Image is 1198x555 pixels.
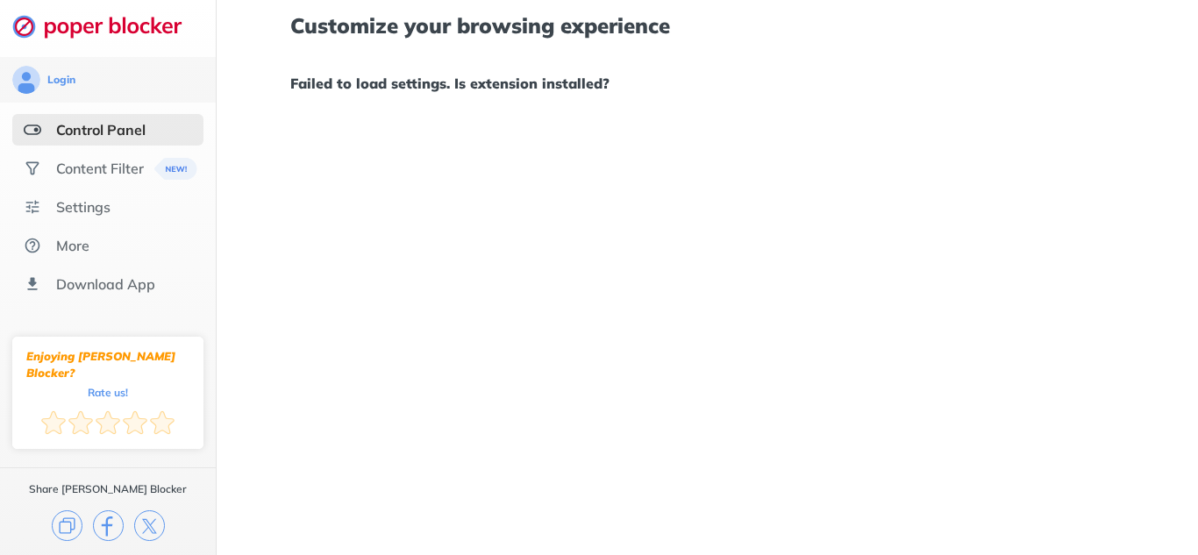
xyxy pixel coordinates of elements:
[47,73,75,87] div: Login
[24,160,41,177] img: social.svg
[290,14,1124,37] h1: Customize your browsing experience
[24,198,41,216] img: settings.svg
[56,121,146,139] div: Control Panel
[52,510,82,541] img: copy.svg
[24,237,41,254] img: about.svg
[56,198,111,216] div: Settings
[56,275,155,293] div: Download App
[12,14,201,39] img: logo-webpage.svg
[26,348,189,381] div: Enjoying [PERSON_NAME] Blocker?
[88,388,128,396] div: Rate us!
[24,275,41,293] img: download-app.svg
[12,66,40,94] img: avatar.svg
[93,510,124,541] img: facebook.svg
[154,158,197,180] img: menuBanner.svg
[24,121,41,139] img: features-selected.svg
[56,237,89,254] div: More
[56,160,144,177] div: Content Filter
[290,72,1124,95] h1: Failed to load settings. Is extension installed?
[134,510,165,541] img: x.svg
[29,482,187,496] div: Share [PERSON_NAME] Blocker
